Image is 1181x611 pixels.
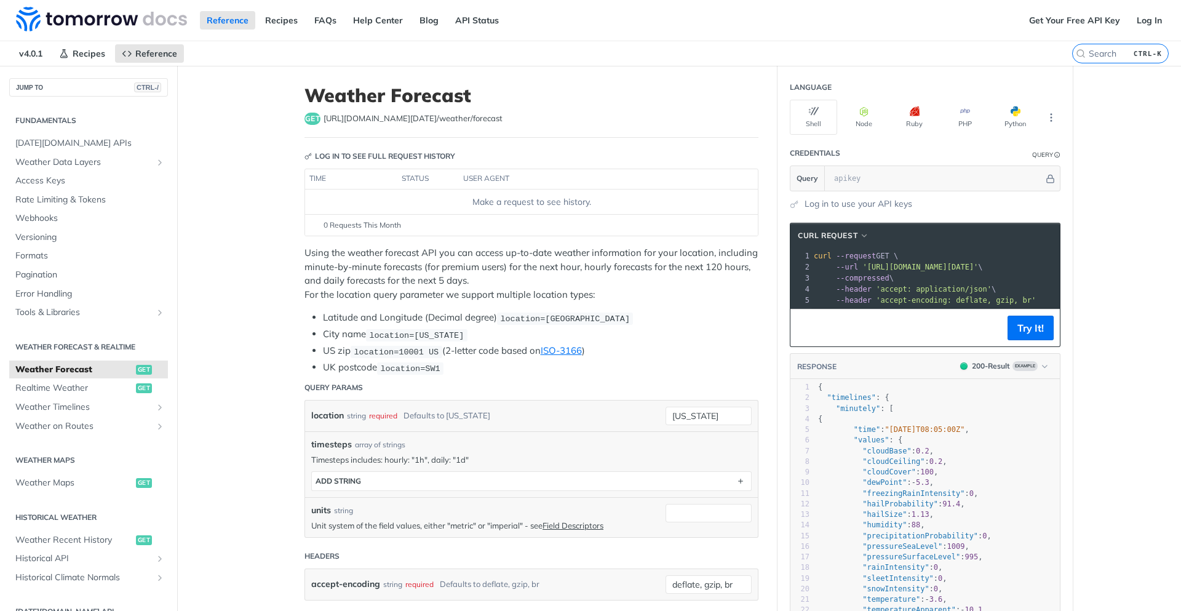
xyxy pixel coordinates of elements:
[964,553,978,561] span: 995
[1130,11,1169,30] a: Log In
[15,288,165,300] span: Error Handling
[790,467,809,477] div: 9
[155,402,165,412] button: Show subpages for Weather Timelines
[814,274,894,282] span: \
[818,468,938,476] span: : ,
[15,212,165,225] span: Webhooks
[960,362,968,370] span: 200
[324,113,503,125] span: https://api.tomorrow.io/v4/weather/forecast
[383,575,402,593] div: string
[323,361,758,375] li: UK postcode
[790,166,825,191] button: Query
[972,361,1010,372] div: 200 - Result
[969,489,974,498] span: 0
[380,364,440,373] span: location=SW1
[135,48,177,59] span: Reference
[941,100,988,135] button: PHP
[818,595,947,604] span: : ,
[790,594,809,605] div: 21
[790,82,832,93] div: Language
[836,252,876,260] span: --request
[9,266,168,284] a: Pagination
[305,169,397,189] th: time
[9,531,168,549] a: Weather Recent Historyget
[818,585,942,593] span: : ,
[15,553,152,565] span: Historical API
[354,347,439,356] span: location=10001 US
[836,404,880,413] span: "minutely"
[818,500,965,508] span: : ,
[790,148,840,159] div: Credentials
[323,327,758,341] li: City name
[790,273,811,284] div: 3
[876,296,1036,305] span: 'accept-encoding: deflate, gzip, br'
[814,285,996,294] span: \
[862,553,960,561] span: "pressureSurfaceLevel"
[413,11,445,30] a: Blog
[369,330,464,340] span: location=[US_STATE]
[790,404,809,414] div: 3
[136,535,152,545] span: get
[1042,108,1060,127] button: More Languages
[9,153,168,172] a: Weather Data LayersShow subpages for Weather Data Layers
[9,417,168,436] a: Weather on RoutesShow subpages for Weather on Routes
[9,474,168,492] a: Weather Mapsget
[862,510,907,519] span: "hailSize"
[134,82,161,92] span: CTRL-/
[862,542,942,551] span: "pressureSeaLevel"
[885,425,964,434] span: "[DATE]T08:05:00Z"
[790,541,809,552] div: 16
[818,510,934,519] span: : ,
[818,404,894,413] span: : [
[15,269,165,281] span: Pagination
[790,499,809,509] div: 12
[9,209,168,228] a: Webhooks
[543,521,603,530] a: Field Descriptors
[862,521,907,529] span: "humidity"
[1022,11,1127,30] a: Get Your Free API Key
[797,361,837,373] button: RESPONSE
[836,274,889,282] span: --compressed
[324,220,401,231] span: 0 Requests This Month
[9,285,168,303] a: Error Handling
[992,100,1039,135] button: Python
[818,489,978,498] span: : ,
[15,231,165,244] span: Versioning
[311,407,344,425] label: location
[9,172,168,190] a: Access Keys
[304,153,312,160] svg: Key
[459,169,733,189] th: user agent
[818,393,889,402] span: : {
[16,7,187,31] img: Tomorrow.io Weather API Docs
[323,311,758,325] li: Latitude and Longitude (Decimal degree)
[15,306,152,319] span: Tools & Libraries
[929,595,943,604] span: 3.6
[947,542,965,551] span: 1009
[355,439,405,450] div: array of strings
[9,569,168,587] a: Historical Climate NormalsShow subpages for Historical Climate Normals
[311,438,352,451] span: timesteps
[790,435,809,445] div: 6
[1032,150,1060,159] div: QueryInformation
[854,425,880,434] span: "time"
[15,137,165,150] span: [DATE][DOMAIN_NAME] APIs
[9,341,168,353] h2: Weather Forecast & realtime
[9,303,168,322] a: Tools & LibrariesShow subpages for Tools & Libraries
[15,572,152,584] span: Historical Climate Normals
[840,100,888,135] button: Node
[311,454,752,465] p: Timesteps includes: hourly: "1h", daily: "1d"
[790,262,811,273] div: 2
[9,191,168,209] a: Rate Limiting & Tokens
[790,382,809,393] div: 1
[1012,361,1038,371] span: Example
[818,574,947,583] span: : ,
[938,574,942,583] span: 0
[346,11,410,30] a: Help Center
[818,425,969,434] span: : ,
[818,436,902,444] span: : {
[942,500,960,508] span: 91.4
[15,401,152,413] span: Weather Timelines
[541,345,582,356] a: ISO-3166
[790,552,809,562] div: 17
[9,247,168,265] a: Formats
